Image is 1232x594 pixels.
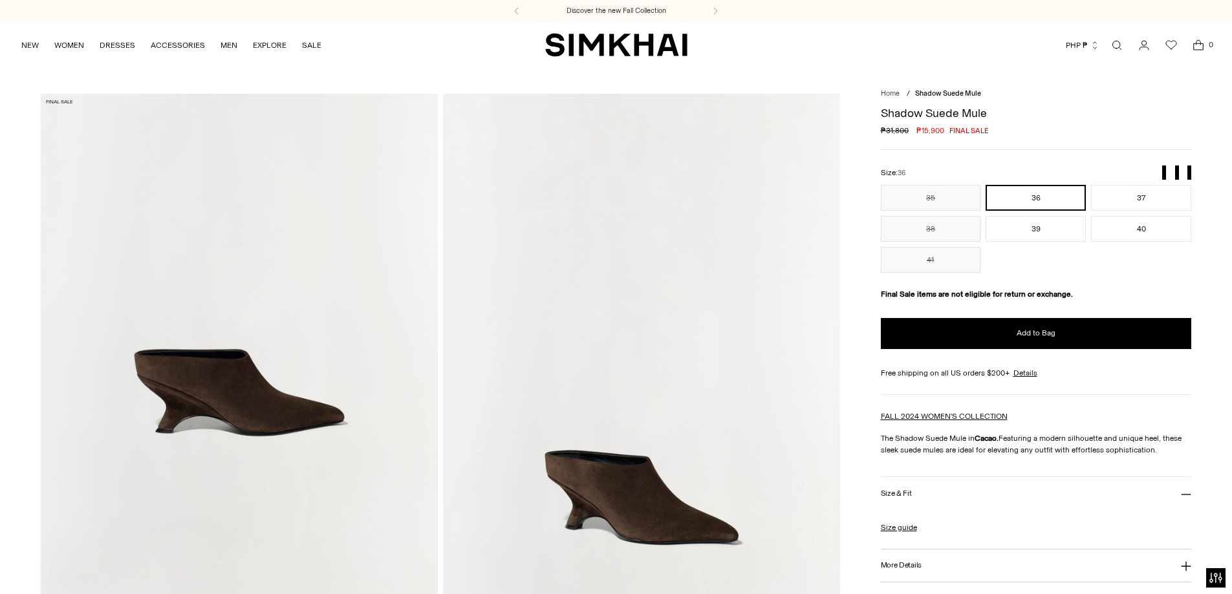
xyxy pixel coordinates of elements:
p: The Shadow Suede Mule in Featuring a modern silhouette and unique heel, these sleek suede mules a... [881,432,1192,456]
a: Details [1013,367,1037,379]
span: ₱15,900 [916,125,944,136]
button: 36 [986,185,1086,211]
a: NEW [21,31,39,59]
label: Size: [881,167,905,179]
span: Shadow Suede Mule [915,89,981,98]
a: Discover the new Fall Collection [567,6,666,16]
nav: breadcrumbs [881,89,1192,100]
button: 40 [1091,216,1191,242]
s: ₱31,800 [881,125,909,136]
h3: Size & Fit [881,489,912,498]
button: Add to Bag [881,318,1192,349]
span: 0 [1205,39,1216,50]
a: WOMEN [54,31,84,59]
a: MEN [221,31,237,59]
strong: Cacao. [975,434,999,443]
button: 35 [881,185,981,211]
a: Go to the account page [1131,32,1157,58]
button: PHP ₱ [1066,31,1099,59]
div: / [907,89,910,100]
a: SALE [302,31,321,59]
button: 37 [1091,185,1191,211]
a: EXPLORE [253,31,286,59]
a: SIMKHAI [545,32,687,58]
a: Wishlist [1158,32,1184,58]
a: Open search modal [1104,32,1130,58]
div: Free shipping on all US orders $200+ [881,367,1192,379]
span: 36 [898,169,905,177]
a: Size guide [881,522,917,533]
a: FALL 2024 WOMEN'S COLLECTION [881,412,1008,421]
span: Add to Bag [1017,328,1055,339]
button: More Details [881,549,1192,582]
button: 41 [881,247,981,273]
a: ACCESSORIES [151,31,205,59]
strong: Final Sale items are not eligible for return or exchange. [881,290,1073,299]
button: Size & Fit [881,477,1192,510]
a: DRESSES [100,31,135,59]
h1: Shadow Suede Mule [881,107,1192,119]
a: Open cart modal [1185,32,1211,58]
h3: More Details [881,561,922,569]
button: 38 [881,216,981,242]
button: 39 [986,216,1086,242]
a: Home [881,89,900,98]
